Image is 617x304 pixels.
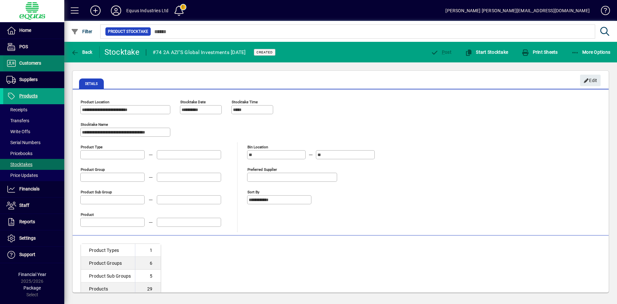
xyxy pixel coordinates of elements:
[106,5,126,16] button: Profile
[19,77,38,82] span: Suppliers
[19,60,41,66] span: Customers
[135,257,161,270] td: 6
[6,140,40,145] span: Serial Numbers
[580,75,601,86] button: Edit
[71,50,93,55] span: Back
[3,230,64,246] a: Settings
[247,145,268,149] mat-label: Bin Location
[180,100,206,104] mat-label: Stocktake Date
[571,50,611,55] span: More Options
[247,190,259,194] mat-label: Sort By
[232,100,258,104] mat-label: Stocktake Time
[19,235,36,241] span: Settings
[81,282,135,295] td: Products
[584,75,597,86] span: Edit
[6,118,29,123] span: Transfers
[19,44,28,49] span: POS
[18,272,46,277] span: Financial Year
[3,198,64,214] a: Staff
[85,5,106,16] button: Add
[465,50,508,55] span: Start Stocktake
[81,122,108,127] mat-label: Stocktake Name
[19,252,35,257] span: Support
[71,29,93,34] span: Filter
[3,170,64,181] a: Price Updates
[596,1,609,22] a: Knowledge Base
[19,93,38,98] span: Products
[81,167,105,172] mat-label: Product Group
[3,214,64,230] a: Reports
[81,244,135,257] td: Product Types
[126,5,169,16] div: Equus Industries Ltd
[3,181,64,197] a: Financials
[3,39,64,55] a: POS
[135,270,161,282] td: 5
[3,55,64,71] a: Customers
[3,115,64,126] a: Transfers
[81,212,94,217] mat-label: Product
[6,107,27,112] span: Receipts
[81,270,135,282] td: Product Sub Groups
[445,5,590,16] div: [PERSON_NAME] [PERSON_NAME][EMAIL_ADDRESS][DOMAIN_NAME]
[570,46,612,58] button: More Options
[247,167,277,172] mat-label: Preferred Supplier
[6,162,32,167] span: Stocktakes
[6,173,38,178] span: Price Updates
[3,159,64,170] a: Stocktakes
[108,28,148,35] span: Product Stocktake
[520,46,559,58] button: Print Sheets
[3,247,64,263] a: Support
[3,104,64,115] a: Receipts
[3,23,64,39] a: Home
[19,186,40,191] span: Financials
[256,50,273,54] span: Created
[79,78,104,89] span: Details
[81,190,112,194] mat-label: Product Sub group
[463,46,510,58] button: Start Stocktake
[6,151,32,156] span: Pricebooks
[19,219,35,224] span: Reports
[81,257,135,270] td: Product Groups
[522,50,558,55] span: Print Sheets
[135,244,161,257] td: 1
[69,26,94,37] button: Filter
[69,46,94,58] button: Back
[3,126,64,137] a: Write Offs
[64,46,100,58] app-page-header-button: Back
[19,28,31,33] span: Home
[6,129,30,134] span: Write Offs
[81,100,109,104] mat-label: Product Location
[104,47,139,57] div: Stocktake
[23,285,41,290] span: Package
[81,145,103,149] mat-label: Product Type
[3,148,64,159] a: Pricebooks
[3,72,64,88] a: Suppliers
[19,203,29,208] span: Staff
[3,137,64,148] a: Serial Numbers
[135,282,161,295] td: 29
[153,47,246,58] div: #74 2A AZI''S Global Investments [DATE]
